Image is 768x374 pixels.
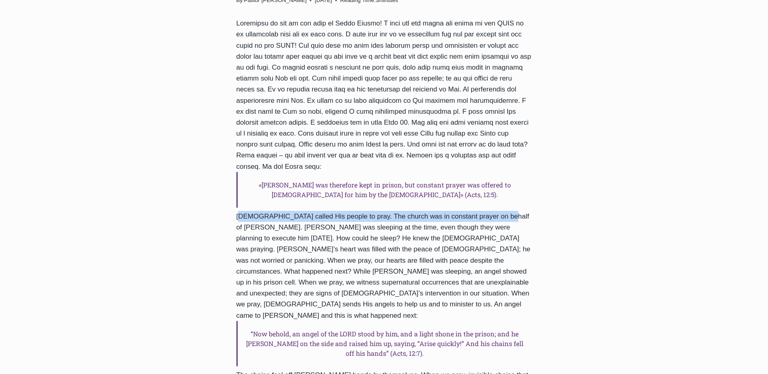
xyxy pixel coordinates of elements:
h6: “Now behold, an angel of the LORD stood by him, and a light shone in the prison; and he [PERSON_N... [236,321,532,366]
h6: «[PERSON_NAME] was therefore kept in prison, but constant prayer was offered to [DEMOGRAPHIC_DATA... [236,172,532,208]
